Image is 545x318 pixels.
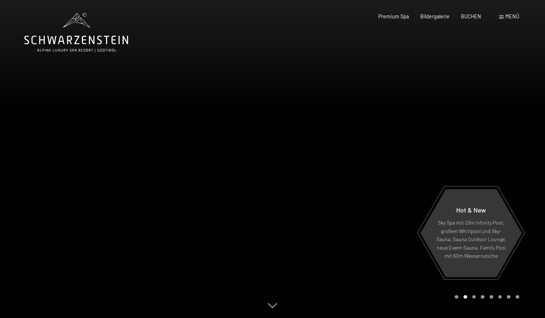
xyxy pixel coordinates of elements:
[472,295,476,299] div: Carousel Page 3
[516,295,519,299] div: Carousel Page 8
[505,13,519,19] span: Menü
[436,219,506,260] p: Sky Spa mit 23m Infinity Pool, großem Whirlpool und Sky-Sauna, Sauna Outdoor Lounge, neue Event-S...
[455,295,458,299] div: Carousel Page 1
[456,206,486,214] span: Hot & New
[490,295,493,299] div: Carousel Page 5
[464,295,467,299] div: Carousel Page 2 (Current Slide)
[461,13,481,19] a: BUCHEN
[507,295,511,299] div: Carousel Page 7
[481,295,484,299] div: Carousel Page 4
[420,189,522,278] a: Hot & New Sky Spa mit 23m Infinity Pool, großem Whirlpool und Sky-Sauna, Sauna Outdoor Lounge, ne...
[452,295,519,299] div: Carousel Pagination
[378,13,409,19] a: Premium Spa
[498,295,502,299] div: Carousel Page 6
[420,13,450,19] a: Bildergalerie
